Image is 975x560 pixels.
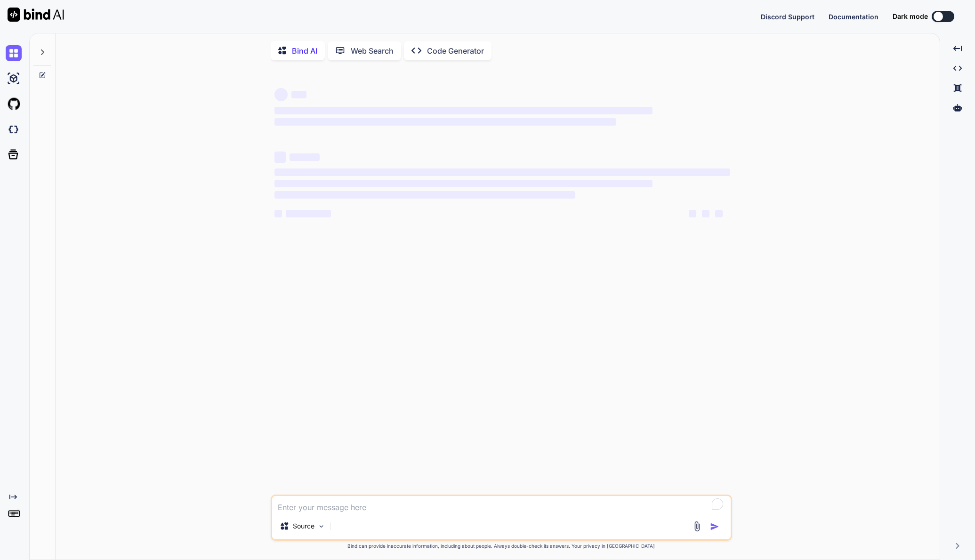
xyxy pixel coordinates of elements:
[6,45,22,61] img: chat
[893,12,928,21] span: Dark mode
[274,210,282,217] span: ‌
[317,522,325,530] img: Pick Models
[274,118,616,126] span: ‌
[6,71,22,87] img: ai-studio
[8,8,64,22] img: Bind AI
[292,45,317,56] p: Bind AI
[6,96,22,112] img: githubLight
[271,543,732,550] p: Bind can provide inaccurate information, including about people. Always double-check its answers....
[710,522,719,531] img: icon
[761,12,814,22] button: Discord Support
[351,45,394,56] p: Web Search
[702,210,709,217] span: ‌
[6,121,22,137] img: darkCloudIdeIcon
[274,88,288,101] span: ‌
[274,107,653,114] span: ‌
[761,13,814,21] span: Discord Support
[829,13,878,21] span: Documentation
[274,168,730,176] span: ‌
[829,12,878,22] button: Documentation
[274,180,653,187] span: ‌
[272,496,731,513] textarea: To enrich screen reader interactions, please activate Accessibility in Grammarly extension settings
[427,45,484,56] p: Code Generator
[286,210,331,217] span: ‌
[689,210,696,217] span: ‌
[291,91,306,98] span: ‌
[692,521,702,532] img: attachment
[293,521,314,531] p: Source
[274,152,286,163] span: ‌
[290,153,320,161] span: ‌
[715,210,723,217] span: ‌
[274,191,575,199] span: ‌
